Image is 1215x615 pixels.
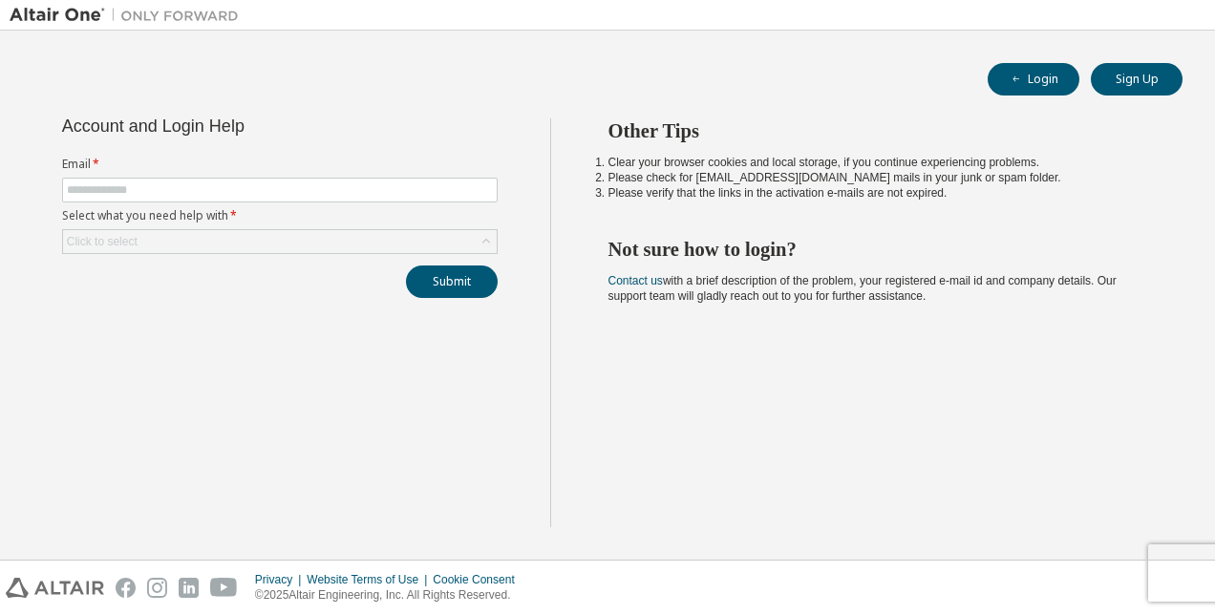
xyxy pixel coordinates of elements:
[210,578,238,598] img: youtube.svg
[608,274,663,287] a: Contact us
[608,185,1149,201] li: Please verify that the links in the activation e-mails are not expired.
[63,230,497,253] div: Click to select
[1091,63,1183,95] button: Sign Up
[307,572,433,587] div: Website Terms of Use
[147,578,167,598] img: instagram.svg
[6,578,104,598] img: altair_logo.svg
[62,157,498,172] label: Email
[608,118,1149,143] h2: Other Tips
[10,6,248,25] img: Altair One
[406,265,498,298] button: Submit
[988,63,1079,95] button: Login
[62,118,411,134] div: Account and Login Help
[179,578,199,598] img: linkedin.svg
[62,208,498,223] label: Select what you need help with
[433,572,525,587] div: Cookie Consent
[608,170,1149,185] li: Please check for [EMAIL_ADDRESS][DOMAIN_NAME] mails in your junk or spam folder.
[67,234,138,249] div: Click to select
[255,572,307,587] div: Privacy
[608,237,1149,262] h2: Not sure how to login?
[608,274,1117,303] span: with a brief description of the problem, your registered e-mail id and company details. Our suppo...
[608,155,1149,170] li: Clear your browser cookies and local storage, if you continue experiencing problems.
[255,587,526,604] p: © 2025 Altair Engineering, Inc. All Rights Reserved.
[116,578,136,598] img: facebook.svg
